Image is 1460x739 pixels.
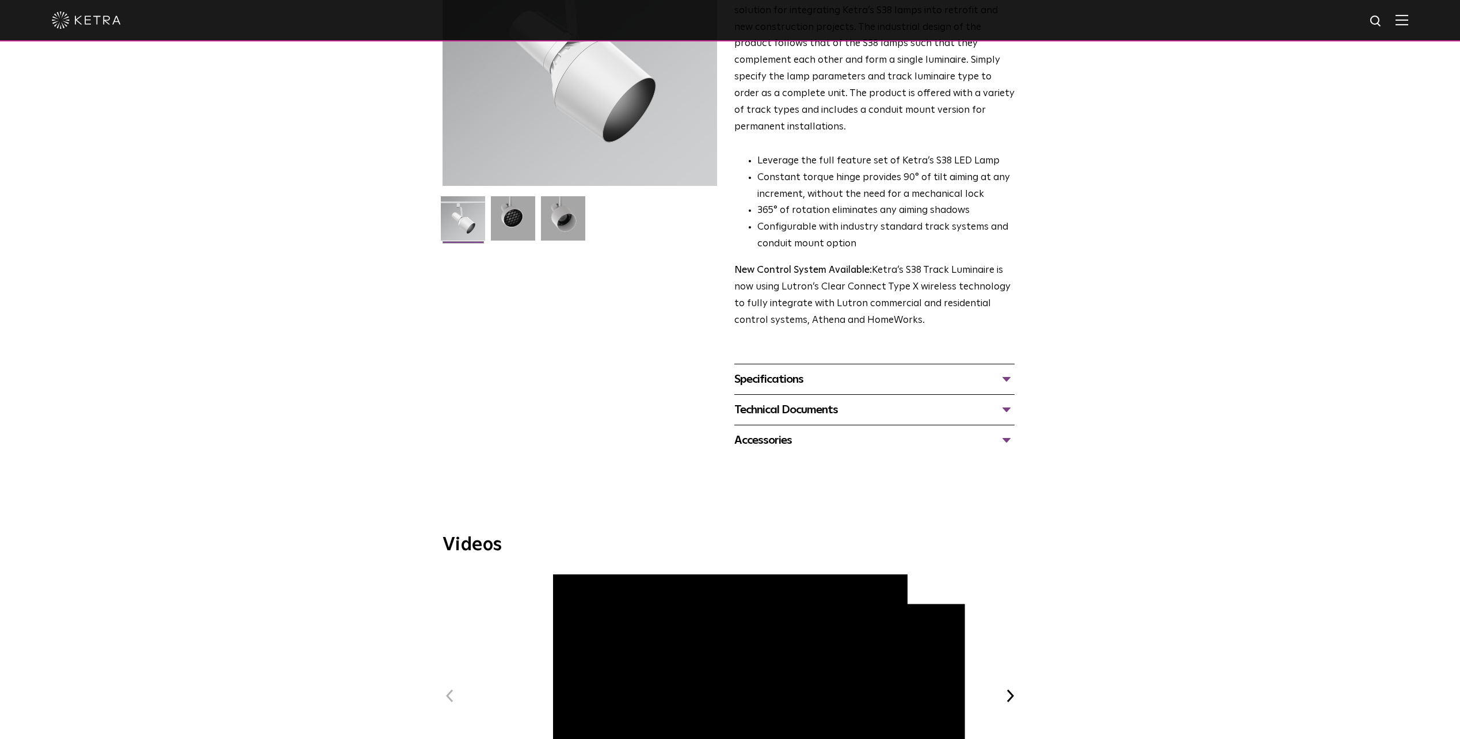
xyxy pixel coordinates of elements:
li: Leverage the full feature set of Ketra’s S38 LED Lamp [757,153,1015,170]
button: Next [1003,688,1018,703]
div: Technical Documents [734,401,1015,419]
div: Accessories [734,431,1015,450]
li: Constant torque hinge provides 90° of tilt aiming at any increment, without the need for a mechan... [757,170,1015,203]
img: ketra-logo-2019-white [52,12,121,29]
h3: Videos [443,536,1018,554]
li: Configurable with industry standard track systems and conduit mount option [757,219,1015,253]
strong: New Control System Available: [734,265,872,275]
img: Hamburger%20Nav.svg [1396,14,1408,25]
p: Ketra’s S38 Track Luminaire is now using Lutron’s Clear Connect Type X wireless technology to ful... [734,262,1015,329]
img: S38-Track-Luminaire-2021-Web-Square [441,196,485,249]
img: 9e3d97bd0cf938513d6e [541,196,585,249]
img: 3b1b0dc7630e9da69e6b [491,196,535,249]
button: Previous [443,688,458,703]
li: 365° of rotation eliminates any aiming shadows [757,203,1015,219]
div: Specifications [734,370,1015,388]
img: search icon [1369,14,1383,29]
